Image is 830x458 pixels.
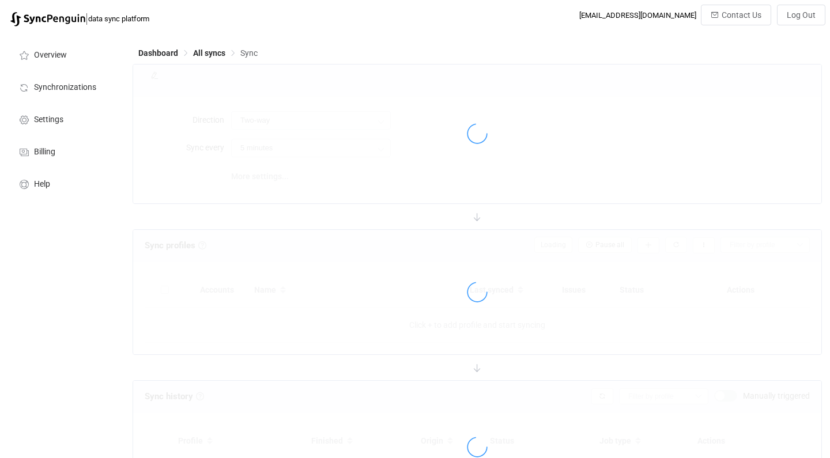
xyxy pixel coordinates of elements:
[6,70,121,103] a: Synchronizations
[88,14,149,23] span: data sync platform
[34,180,50,189] span: Help
[6,103,121,135] a: Settings
[10,10,149,27] a: |data sync platform
[701,5,771,25] button: Contact Us
[34,147,55,157] span: Billing
[34,51,67,60] span: Overview
[138,48,178,58] span: Dashboard
[777,5,825,25] button: Log Out
[722,10,761,20] span: Contact Us
[6,38,121,70] a: Overview
[10,12,85,27] img: syncpenguin.svg
[240,48,258,58] span: Sync
[6,167,121,199] a: Help
[85,10,88,27] span: |
[787,10,816,20] span: Log Out
[34,115,63,124] span: Settings
[34,83,96,92] span: Synchronizations
[579,11,696,20] div: [EMAIL_ADDRESS][DOMAIN_NAME]
[138,49,258,57] div: Breadcrumb
[193,48,225,58] span: All syncs
[6,135,121,167] a: Billing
